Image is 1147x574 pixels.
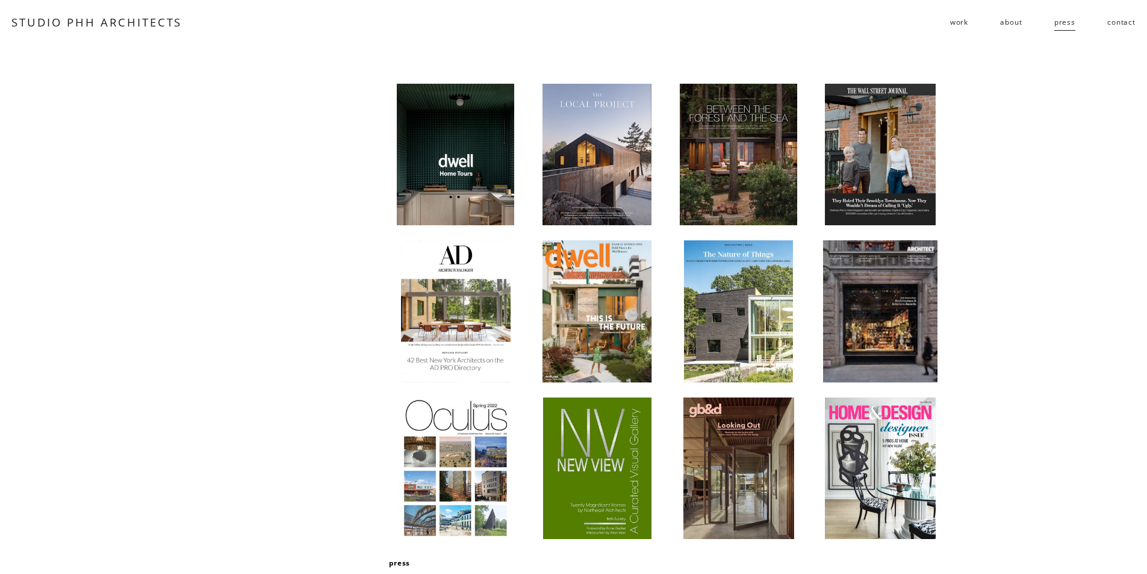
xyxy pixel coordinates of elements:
[950,13,968,31] span: work
[1107,13,1136,32] a: contact
[11,14,182,30] a: STUDIO PHH ARCHITECTS
[950,13,968,32] a: folder dropdown
[1054,13,1075,32] a: press
[389,558,410,567] strong: press
[1000,13,1022,32] a: about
